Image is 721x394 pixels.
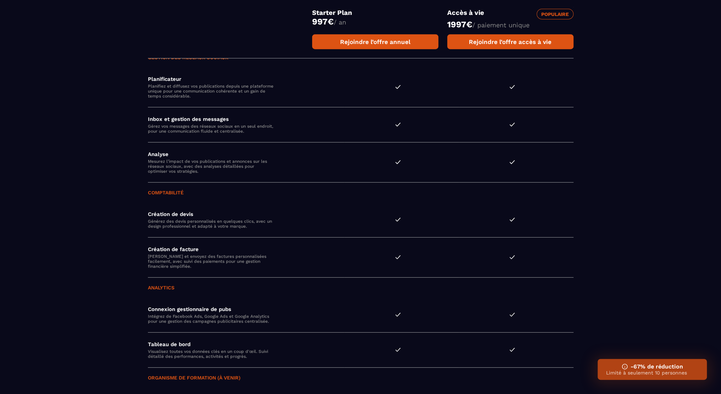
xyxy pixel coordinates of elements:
[148,306,340,312] h4: Connexion gestionnaire de pubs
[312,34,438,49] a: Rejoindre l’offre annuel
[148,254,274,269] p: [PERSON_NAME] et envoyez des factures personnalisées facilement, avec suivi des paiements pour un...
[395,255,401,259] img: checked
[334,18,346,26] span: / an
[447,20,472,29] money: 1997
[148,190,573,195] h3: Comptabilité
[466,20,472,29] currency: €
[509,255,515,259] img: checked
[395,160,401,164] img: checked
[447,34,573,49] a: Rejoindre l’offre accès à vie
[622,364,628,370] img: ifno
[395,348,401,352] img: checked
[509,218,515,222] img: checked
[509,348,515,352] img: checked
[395,123,401,127] img: checked
[148,314,274,324] p: Intégrez de Facebook Ads, Google Ads et Google Analytics pour une gestion des campagnes publicita...
[509,313,515,317] img: checked
[509,123,515,127] img: checked
[472,21,529,29] span: / paiement unique
[148,76,340,82] h4: Planificateur
[509,85,515,89] img: checked
[148,159,274,174] p: Mesurez l’impact de vos publications et annonces sur les réseaux sociaux, avec des analyses détai...
[148,124,274,134] p: Gérez vos messages des réseaux sociaux en un seul endroit, pour une communication fluide et centr...
[148,211,340,217] h4: Création de devis
[148,151,340,157] h4: Analyse
[148,349,274,359] p: Visualisez toutes vos données clés en un coup d'œil. Suivi détaillé des performances, activités e...
[148,246,340,253] h4: Création de facture
[312,17,334,27] money: 997
[447,9,510,20] h3: Accès à vie
[606,370,698,376] p: Limité à seulement 10 personnes
[148,116,340,122] h4: Inbox et gestion des messages
[395,313,401,317] img: checked
[148,375,573,381] h3: Organisme de formation (à venir)
[312,9,438,17] h3: Starter Plan
[395,218,401,222] img: checked
[148,84,274,99] p: Planifiez et diffusez vos publications depuis une plateforme unique pour une communication cohére...
[328,17,334,27] currency: €
[509,160,515,164] img: checked
[148,219,274,229] p: Générez des devis personnalisés en quelques clics, avec un design professionnel et adapté à votre...
[395,85,401,89] img: checked
[148,341,340,348] h4: Tableau de bord
[537,9,573,20] div: Populaire
[606,363,698,370] h3: -67% de réduction
[148,285,573,290] h3: Analytics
